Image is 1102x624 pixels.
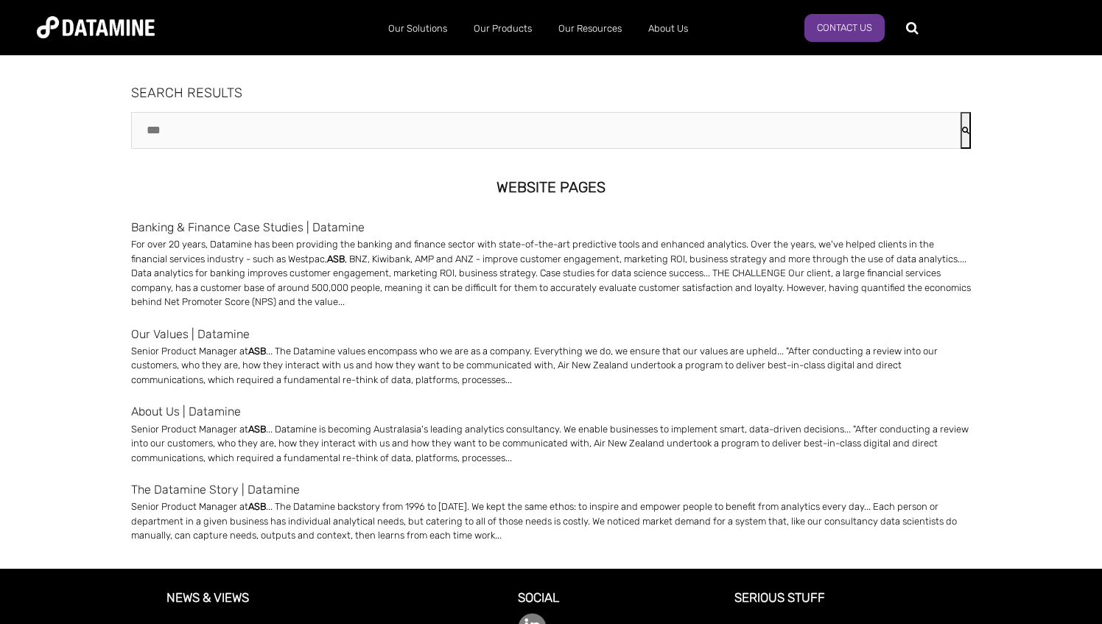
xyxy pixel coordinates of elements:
a: About Us [635,10,701,48]
a: The Datamine Story | Datamine [131,480,971,499]
a: Our Resources [545,10,635,48]
a: Contact us [804,14,885,42]
h3: Social [518,591,717,614]
span: ASB [327,253,345,264]
p: Senior Product Manager at ... The Datamine values encompass who we are as a company. Everything w... [131,344,971,388]
span: ASB [248,346,266,357]
p: For over 20 years, Datamine has been providing the banking and finance sector with state-of-the-a... [131,237,971,309]
p: Senior Product Manager at ... The Datamine backstory from 1996 to [DATE]. We kept the same ethos:... [131,499,971,543]
a: Banking & Finance Case Studies | Datamine [131,217,971,237]
span: ASB [248,501,266,512]
h1: SEARCH RESULTS [131,86,971,101]
a: Our Values | Datamine [131,324,971,344]
h2: website pages [131,179,971,195]
input: This is a search field with an auto-suggest feature attached. [131,112,961,149]
p: Senior Product Manager at ... Datamine is becoming Australasia's leading analytics consultancy. W... [131,422,971,466]
a: Our Products [460,10,545,48]
a: Our Solutions [375,10,460,48]
span: ASB [248,424,266,435]
button: Search [961,112,971,149]
img: Datamine [37,16,155,38]
a: About Us | Datamine [131,402,971,421]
